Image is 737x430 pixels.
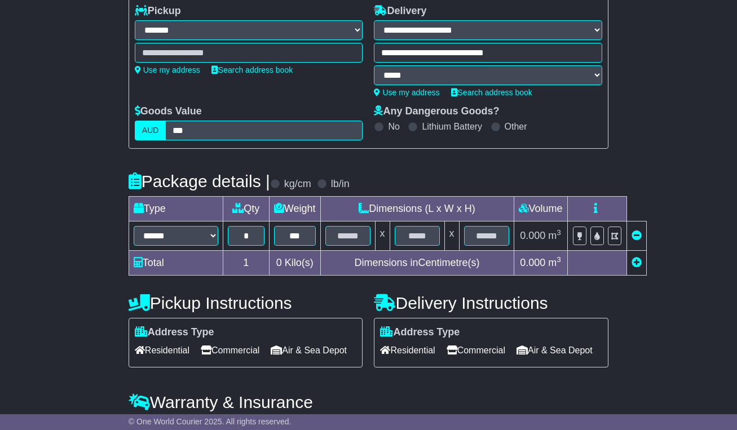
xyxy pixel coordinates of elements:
td: Weight [269,197,320,221]
td: Qty [223,197,269,221]
span: 0.000 [520,257,545,268]
label: kg/cm [284,178,311,190]
span: Commercial [447,342,505,359]
label: Address Type [135,326,214,339]
label: Pickup [135,5,181,17]
td: x [444,221,459,251]
label: lb/in [331,178,350,190]
span: Residential [380,342,435,359]
td: Dimensions (L x W x H) [320,197,514,221]
label: Delivery [374,5,426,17]
a: Search address book [211,65,293,74]
td: 1 [223,251,269,276]
h4: Delivery Instructions [374,294,608,312]
span: © One World Courier 2025. All rights reserved. [129,417,292,426]
td: x [375,221,390,251]
td: Type [129,197,223,221]
td: Dimensions in Centimetre(s) [320,251,514,276]
a: Use my address [374,88,439,97]
sup: 3 [557,255,561,264]
a: Use my address [135,65,200,74]
label: Address Type [380,326,460,339]
label: Other [505,121,527,132]
span: m [548,230,561,241]
a: Add new item [632,257,642,268]
label: Any Dangerous Goods? [374,105,499,118]
span: Residential [135,342,189,359]
sup: 3 [557,228,561,237]
label: Lithium Battery [422,121,482,132]
span: Air & Sea Depot [271,342,347,359]
td: Total [129,251,223,276]
td: Kilo(s) [269,251,320,276]
h4: Warranty & Insurance [129,393,608,411]
h4: Package details | [129,172,270,190]
span: 0.000 [520,230,545,241]
span: m [548,257,561,268]
label: AUD [135,121,166,140]
a: Remove this item [632,230,642,241]
a: Search address book [451,88,532,97]
h4: Pickup Instructions [129,294,363,312]
span: Air & Sea Depot [517,342,593,359]
label: No [388,121,399,132]
label: Goods Value [135,105,202,118]
span: Commercial [201,342,259,359]
span: 0 [276,257,282,268]
td: Volume [514,197,567,221]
